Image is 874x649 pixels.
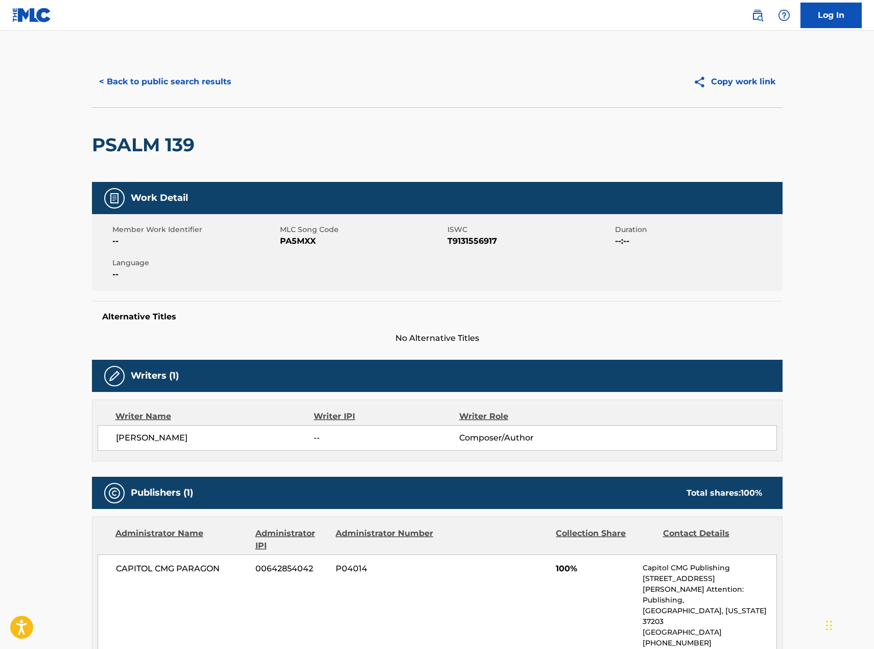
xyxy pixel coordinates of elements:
div: Administrator Number [336,527,435,552]
span: 100 % [741,488,762,498]
div: Writer Role [459,410,592,423]
img: Publishers [108,487,121,499]
p: [GEOGRAPHIC_DATA] [643,627,776,638]
span: 100% [556,563,635,575]
img: Writers [108,370,121,382]
span: -- [112,268,277,281]
div: Total shares: [687,487,762,499]
h5: Work Detail [131,192,188,204]
h2: PSALM 139 [92,133,200,156]
span: No Alternative Titles [92,332,783,344]
p: [GEOGRAPHIC_DATA], [US_STATE] 37203 [643,606,776,627]
h5: Writers (1) [131,370,179,382]
span: P04014 [336,563,435,575]
img: help [778,9,790,21]
div: Help [774,5,794,26]
span: Duration [615,224,780,235]
span: PA5MXX [280,235,445,247]
span: Composer/Author [459,432,592,444]
img: search [751,9,764,21]
span: Language [112,258,277,268]
p: [PHONE_NUMBER] [643,638,776,648]
div: Administrator Name [115,527,248,552]
span: -- [314,432,459,444]
a: Public Search [747,5,768,26]
span: --:-- [615,235,780,247]
img: MLC Logo [12,8,52,22]
div: Drag [826,610,832,641]
div: Writer IPI [314,410,459,423]
p: Capitol CMG Publishing [643,563,776,573]
div: Collection Share [556,527,655,552]
button: < Back to public search results [92,69,239,95]
span: ISWC [447,224,612,235]
span: T9131556917 [447,235,612,247]
span: -- [112,235,277,247]
h5: Alternative Titles [102,312,772,322]
p: [STREET_ADDRESS][PERSON_NAME] Attention: Publishing, [643,573,776,606]
span: Member Work Identifier [112,224,277,235]
button: Copy work link [686,69,783,95]
span: MLC Song Code [280,224,445,235]
a: Log In [800,3,862,28]
span: [PERSON_NAME] [116,432,314,444]
iframe: Chat Widget [823,600,874,649]
div: Administrator IPI [255,527,328,552]
img: Work Detail [108,192,121,204]
div: Writer Name [115,410,314,423]
img: Copy work link [693,76,711,88]
span: 00642854042 [255,563,328,575]
h5: Publishers (1) [131,487,193,499]
div: Contact Details [663,527,762,552]
span: CAPITOL CMG PARAGON [116,563,248,575]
